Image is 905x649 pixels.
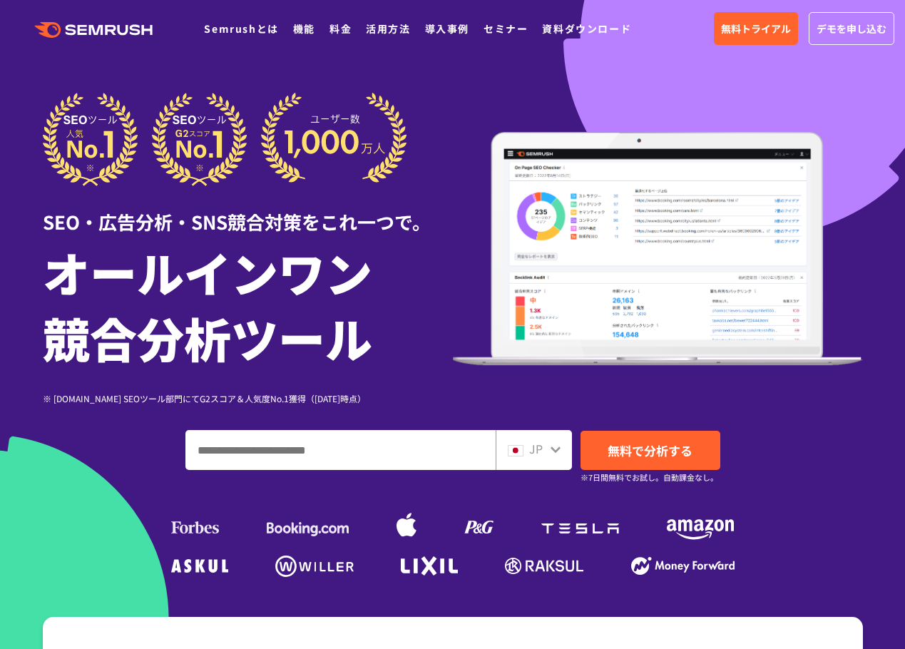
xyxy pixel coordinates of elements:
span: 無料で分析する [608,441,692,459]
a: 活用方法 [366,21,410,36]
h1: オールインワン 競合分析ツール [43,239,453,370]
a: セミナー [484,21,528,36]
a: 無料トライアル [714,12,798,45]
a: 料金 [329,21,352,36]
a: 導入事例 [425,21,469,36]
a: 機能 [293,21,315,36]
span: デモを申し込む [817,21,886,36]
span: JP [529,440,543,457]
div: SEO・広告分析・SNS競合対策をこれ一つで。 [43,186,453,235]
a: Semrushとは [204,21,278,36]
input: ドメイン、キーワードまたはURLを入力してください [186,431,495,469]
span: 無料トライアル [721,21,791,36]
a: 資料ダウンロード [542,21,631,36]
a: 無料で分析する [581,431,720,470]
a: デモを申し込む [809,12,894,45]
div: ※ [DOMAIN_NAME] SEOツール部門にてG2スコア＆人気度No.1獲得（[DATE]時点） [43,392,453,405]
small: ※7日間無料でお試し。自動課金なし。 [581,471,718,484]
